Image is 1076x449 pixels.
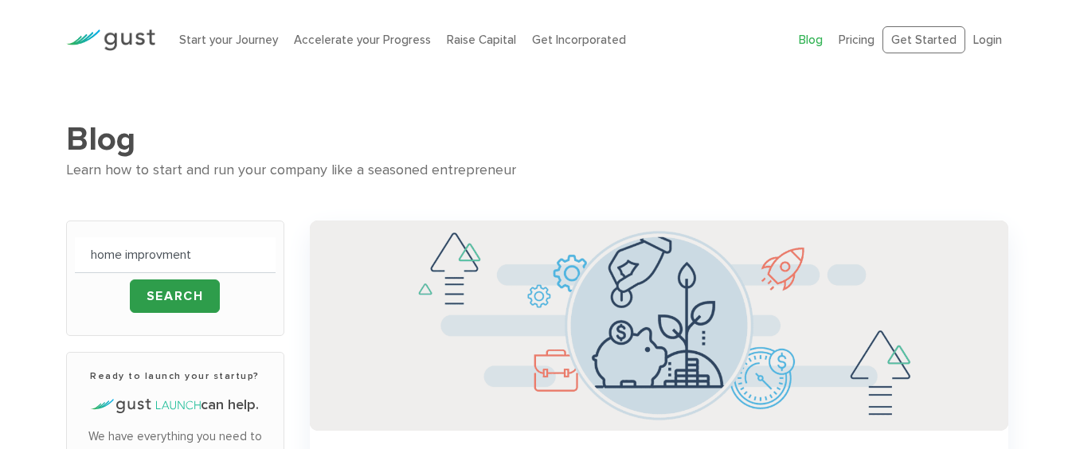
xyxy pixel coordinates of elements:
input: Search blog [75,237,276,273]
a: Login [973,33,1002,47]
a: Raise Capital [447,33,516,47]
h3: Ready to launch your startup? [75,369,276,383]
div: Learn how to start and run your company like a seasoned entrepreneur [66,159,1011,182]
h1: Blog [66,119,1011,159]
a: Get Incorporated [532,33,626,47]
a: Blog [799,33,823,47]
a: Get Started [882,26,965,54]
a: Accelerate your Progress [294,33,431,47]
h4: can help. [75,395,276,416]
input: Search [130,279,221,313]
img: Gust Logo [66,29,155,51]
a: Start your Journey [179,33,278,47]
a: Pricing [839,33,874,47]
img: Successful Startup Founders Invest In Their Own Ventures 0742d64fd6a698c3cfa409e71c3cc4e5620a7e72... [310,221,1009,430]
